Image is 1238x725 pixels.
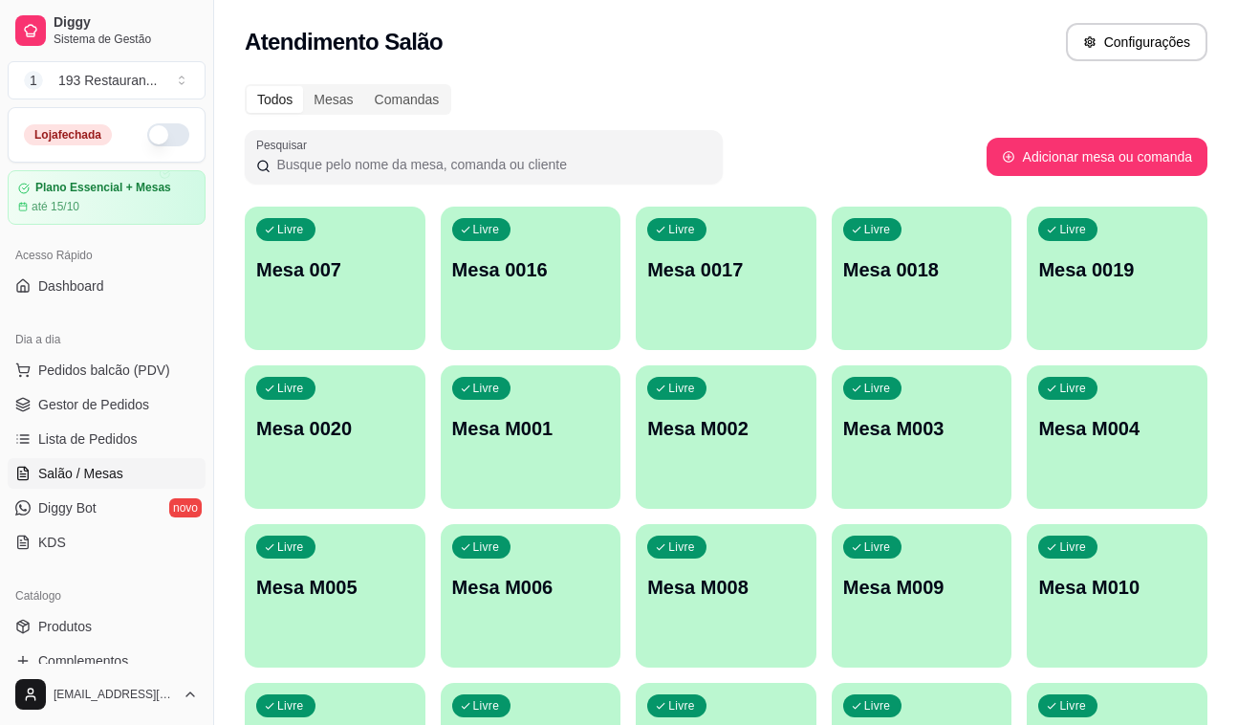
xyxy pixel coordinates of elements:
a: Gestor de Pedidos [8,389,206,420]
p: Mesa M001 [452,415,610,442]
p: Livre [864,381,891,396]
p: Livre [864,698,891,714]
p: Mesa M008 [647,574,805,601]
h2: Atendimento Salão [245,27,443,57]
button: LivreMesa 0018 [832,207,1012,350]
button: LivreMesa M006 [441,524,621,668]
p: Mesa 007 [256,256,414,283]
div: 193 Restauran ... [58,71,158,90]
button: LivreMesa M005 [245,524,425,668]
p: Livre [668,539,695,555]
span: Gestor de Pedidos [38,395,149,414]
span: [EMAIL_ADDRESS][DOMAIN_NAME] [54,687,175,702]
p: Livre [277,381,304,396]
a: Dashboard [8,271,206,301]
a: KDS [8,527,206,558]
span: Complementos [38,651,128,670]
p: Mesa 0019 [1038,256,1196,283]
span: Sistema de Gestão [54,32,198,47]
button: LivreMesa 0016 [441,207,621,350]
button: LivreMesa 0017 [636,207,816,350]
p: Mesa M010 [1038,574,1196,601]
p: Livre [1059,222,1086,237]
span: Pedidos balcão (PDV) [38,361,170,380]
span: Dashboard [38,276,104,296]
input: Pesquisar [271,155,711,174]
div: Dia a dia [8,324,206,355]
button: LivreMesa 0020 [245,365,425,509]
p: Mesa 0016 [452,256,610,283]
p: Mesa M005 [256,574,414,601]
a: Diggy Botnovo [8,493,206,523]
span: 1 [24,71,43,90]
p: Livre [668,381,695,396]
p: Livre [1059,698,1086,714]
button: LivreMesa M008 [636,524,816,668]
button: LivreMesa M001 [441,365,621,509]
p: Mesa M002 [647,415,805,442]
div: Mesas [303,86,363,113]
p: Livre [668,222,695,237]
p: Mesa M003 [843,415,1001,442]
p: Mesa 0017 [647,256,805,283]
button: Pedidos balcão (PDV) [8,355,206,385]
span: Diggy [54,14,198,32]
div: Loja fechada [24,124,112,145]
p: Livre [1059,381,1086,396]
p: Livre [277,698,304,714]
button: Alterar Status [147,123,189,146]
p: Livre [1059,539,1086,555]
span: KDS [38,533,66,552]
button: LivreMesa M002 [636,365,816,509]
button: [EMAIL_ADDRESS][DOMAIN_NAME] [8,671,206,717]
button: LivreMesa M010 [1027,524,1207,668]
p: Livre [668,698,695,714]
p: Livre [473,698,500,714]
div: Todos [247,86,303,113]
button: Adicionar mesa ou comanda [987,138,1207,176]
p: Livre [473,539,500,555]
button: Select a team [8,61,206,99]
p: Livre [473,222,500,237]
button: LivreMesa 0019 [1027,207,1207,350]
span: Lista de Pedidos [38,429,138,449]
a: DiggySistema de Gestão [8,8,206,54]
p: Mesa 0018 [843,256,1001,283]
a: Lista de Pedidos [8,424,206,454]
a: Complementos [8,646,206,676]
div: Comandas [364,86,450,113]
article: até 15/10 [32,199,79,214]
button: LivreMesa 007 [245,207,425,350]
p: Mesa M004 [1038,415,1196,442]
a: Produtos [8,611,206,642]
a: Salão / Mesas [8,458,206,489]
span: Salão / Mesas [38,464,123,483]
button: LivreMesa M003 [832,365,1012,509]
p: Livre [864,222,891,237]
button: LivreMesa M004 [1027,365,1207,509]
article: Plano Essencial + Mesas [35,181,171,195]
p: Livre [277,222,304,237]
p: Livre [864,539,891,555]
p: Livre [277,539,304,555]
p: Mesa M006 [452,574,610,601]
div: Catálogo [8,581,206,611]
a: Plano Essencial + Mesasaté 15/10 [8,170,206,225]
span: Produtos [38,617,92,636]
span: Diggy Bot [38,498,97,517]
p: Livre [473,381,500,396]
p: Mesa M009 [843,574,1001,601]
button: LivreMesa M009 [832,524,1012,668]
button: Configurações [1066,23,1207,61]
div: Acesso Rápido [8,240,206,271]
label: Pesquisar [256,137,314,153]
p: Mesa 0020 [256,415,414,442]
